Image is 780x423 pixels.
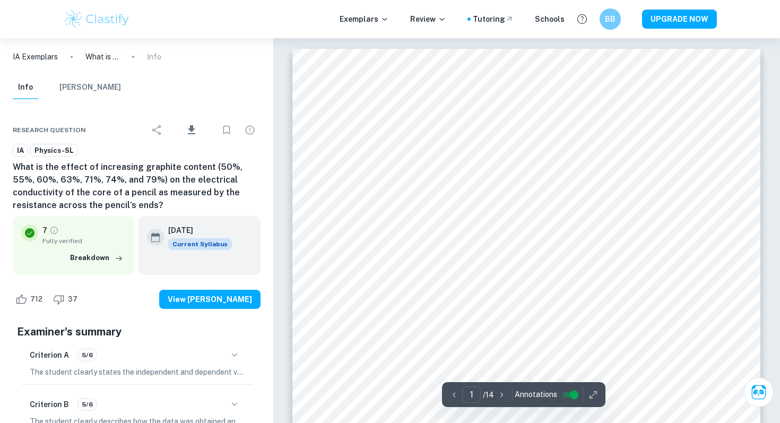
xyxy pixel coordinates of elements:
button: [PERSON_NAME] [59,76,121,99]
div: Share [146,119,168,141]
p: / 14 [483,389,494,401]
span: IA [13,145,28,156]
div: Bookmark [216,119,237,141]
a: Physics-SL [30,144,78,157]
div: Dislike [50,291,83,308]
button: View [PERSON_NAME] [159,290,261,309]
img: Clastify logo [63,8,131,30]
h6: Criterion B [30,399,69,410]
a: Schools [535,13,565,25]
h6: [DATE] [168,225,223,236]
h6: BB [604,13,617,25]
div: Like [13,291,48,308]
p: Info [147,51,161,63]
span: Research question [13,125,86,135]
a: IA Exemplars [13,51,58,63]
h5: Examiner's summary [17,324,256,340]
span: 37 [62,294,83,305]
span: 712 [24,294,48,305]
button: Breakdown [67,250,126,266]
div: This exemplar is based on the current syllabus. Feel free to refer to it for inspiration/ideas wh... [168,238,232,250]
h6: What is the effect of increasing graphite content (50%, 55%, 60%, 63%, 71%, 74%, and 79%) on the ... [13,161,261,212]
p: The student clearly states the independent and dependent variables in the research question, incl... [30,366,244,378]
button: UPGRADE NOW [642,10,717,29]
span: Annotations [515,389,557,400]
button: Ask Clai [744,377,774,407]
button: Info [13,76,38,99]
a: Tutoring [473,13,514,25]
a: Grade fully verified [49,226,59,235]
span: 5/6 [78,400,97,409]
span: Physics-SL [31,145,77,156]
p: Exemplars [340,13,389,25]
button: BB [600,8,621,30]
div: Download [170,116,214,144]
a: IA [13,144,28,157]
p: 7 [42,225,47,236]
div: Report issue [239,119,261,141]
p: What is the effect of increasing graphite content (50%, 55%, 60%, 63%, 71%, 74%, and 79%) on the ... [85,51,119,63]
span: Fully verified [42,236,126,246]
button: Help and Feedback [573,10,591,28]
span: Current Syllabus [168,238,232,250]
h6: Criterion A [30,349,69,361]
p: Review [410,13,446,25]
span: 5/6 [78,350,97,360]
